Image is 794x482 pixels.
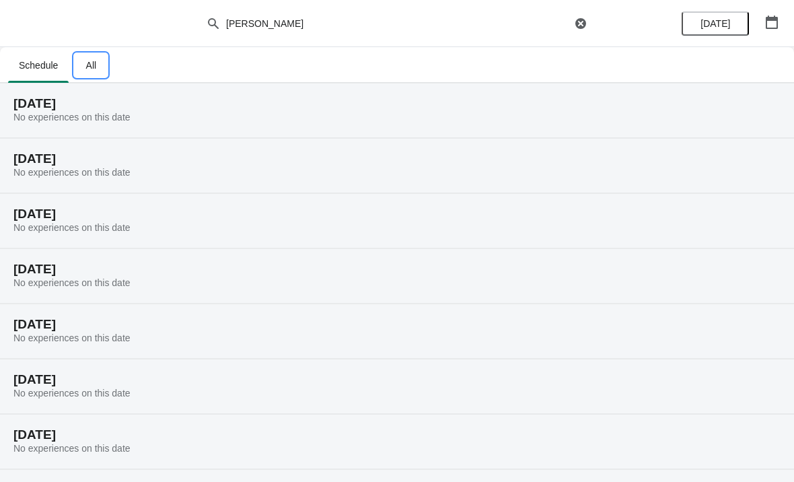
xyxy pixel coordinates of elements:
span: No experiences on this date [13,277,131,288]
span: [DATE] [700,18,730,29]
span: All [74,53,108,77]
span: No experiences on this date [13,443,131,454]
h2: [DATE] [13,207,781,221]
input: Search [225,11,571,36]
h2: [DATE] [13,97,781,110]
h2: [DATE] [13,428,781,442]
span: Schedule [8,53,69,77]
span: No experiences on this date [13,222,131,233]
span: No experiences on this date [13,112,131,123]
h2: [DATE] [13,373,781,386]
span: No experiences on this date [13,333,131,343]
h2: [DATE] [13,152,781,166]
button: Clear [574,17,587,30]
h2: [DATE] [13,318,781,331]
span: No experiences on this date [13,388,131,399]
h2: [DATE] [13,263,781,276]
span: No experiences on this date [13,167,131,178]
button: [DATE] [682,11,749,36]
